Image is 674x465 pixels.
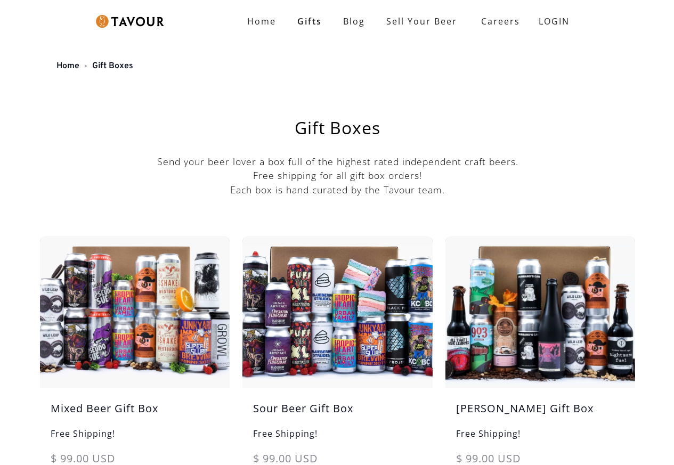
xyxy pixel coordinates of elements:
[468,6,528,36] a: Careers
[287,11,332,32] a: Gifts
[332,11,376,32] a: Blog
[528,11,580,32] a: LOGIN
[237,11,287,32] a: Home
[445,427,635,451] h6: Free Shipping!
[92,61,133,71] a: Gift Boxes
[481,11,520,32] strong: Careers
[376,11,468,32] a: Sell Your Beer
[56,61,79,71] a: Home
[247,15,276,27] strong: Home
[40,154,635,197] p: Send your beer lover a box full of the highest rated independent craft beers. Free shipping for a...
[40,427,230,451] h6: Free Shipping!
[40,401,230,427] h5: Mixed Beer Gift Box
[242,401,432,427] h5: Sour Beer Gift Box
[67,119,608,136] h1: Gift Boxes
[242,427,432,451] h6: Free Shipping!
[445,401,635,427] h5: [PERSON_NAME] Gift Box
